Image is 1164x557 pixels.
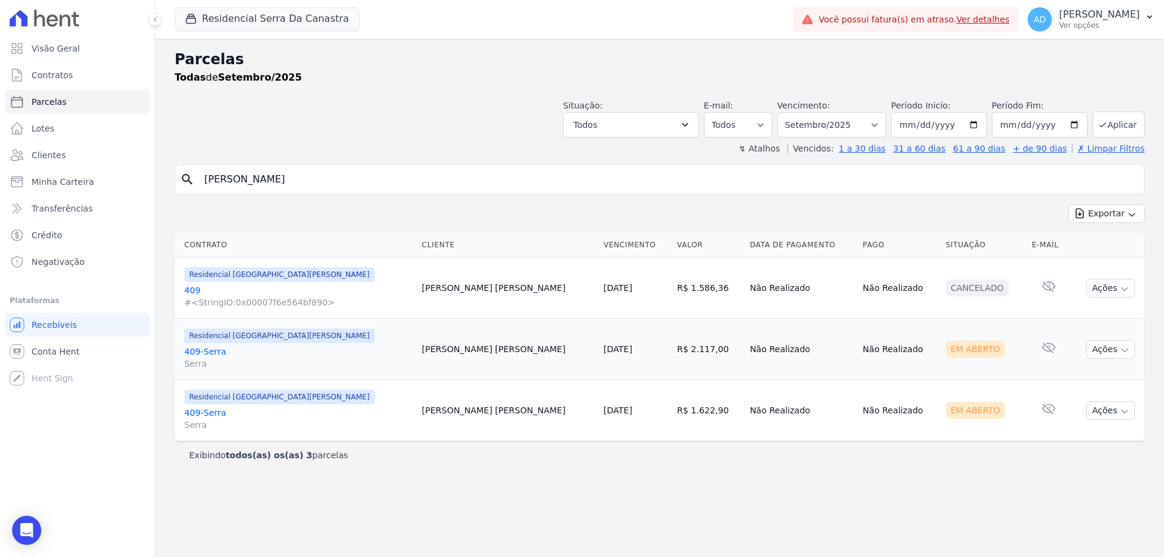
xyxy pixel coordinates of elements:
[1013,144,1067,153] a: + de 90 dias
[175,72,206,83] strong: Todas
[189,449,348,461] p: Exibindo parcelas
[184,390,375,404] span: Residencial [GEOGRAPHIC_DATA][PERSON_NAME]
[1086,401,1135,420] button: Ações
[672,233,745,258] th: Valor
[777,101,830,110] label: Vencimento:
[5,170,150,194] a: Minha Carteira
[574,118,597,132] span: Todos
[946,279,1009,296] div: Cancelado
[957,15,1010,24] a: Ver detalhes
[184,284,412,309] a: 409#<StringIO:0x00007f6e564bf890>
[788,144,834,153] label: Vencidos:
[32,122,55,135] span: Lotes
[32,202,93,215] span: Transferências
[5,339,150,364] a: Conta Hent
[599,233,672,258] th: Vencimento
[32,345,79,358] span: Conta Hent
[604,283,632,293] a: [DATE]
[417,258,599,319] td: [PERSON_NAME] [PERSON_NAME]
[1018,2,1164,36] button: AD [PERSON_NAME] Ver opções
[184,296,412,309] span: #<StringIO:0x00007f6e564bf890>
[745,233,858,258] th: Data de Pagamento
[672,258,745,319] td: R$ 1.586,36
[1059,8,1140,21] p: [PERSON_NAME]
[5,313,150,337] a: Recebíveis
[1027,233,1070,258] th: E-mail
[5,143,150,167] a: Clientes
[417,380,599,441] td: [PERSON_NAME] [PERSON_NAME]
[417,233,599,258] th: Cliente
[858,258,941,319] td: Não Realizado
[184,419,412,431] span: Serra
[604,344,632,354] a: [DATE]
[10,293,145,308] div: Plataformas
[738,144,780,153] label: ↯ Atalhos
[32,319,77,331] span: Recebíveis
[184,267,375,282] span: Residencial [GEOGRAPHIC_DATA][PERSON_NAME]
[745,258,858,319] td: Não Realizado
[818,13,1009,26] span: Você possui fatura(s) em atraso.
[1086,340,1135,359] button: Ações
[946,402,1005,419] div: Em Aberto
[32,69,73,81] span: Contratos
[197,167,1139,192] input: Buscar por nome do lote ou do cliente
[858,380,941,441] td: Não Realizado
[941,233,1027,258] th: Situação
[218,72,302,83] strong: Setembro/2025
[839,144,886,153] a: 1 a 30 dias
[32,229,62,241] span: Crédito
[858,233,941,258] th: Pago
[5,196,150,221] a: Transferências
[704,101,734,110] label: E-mail:
[5,250,150,274] a: Negativação
[745,319,858,380] td: Não Realizado
[184,358,412,370] span: Serra
[5,36,150,61] a: Visão Geral
[604,405,632,415] a: [DATE]
[992,99,1088,112] label: Período Fim:
[175,233,417,258] th: Contrato
[5,223,150,247] a: Crédito
[1086,279,1135,298] button: Ações
[180,172,195,187] i: search
[672,319,745,380] td: R$ 2.117,00
[891,101,951,110] label: Período Inicío:
[12,516,41,545] div: Open Intercom Messenger
[563,112,699,138] button: Todos
[175,7,360,30] button: Residencial Serra Da Canastra
[32,176,94,188] span: Minha Carteira
[5,63,150,87] a: Contratos
[32,149,65,161] span: Clientes
[184,407,412,431] a: 409-SerraSerra
[32,96,67,108] span: Parcelas
[672,380,745,441] td: R$ 1.622,90
[745,380,858,441] td: Não Realizado
[858,319,941,380] td: Não Realizado
[953,144,1005,153] a: 61 a 90 dias
[563,101,603,110] label: Situação:
[175,48,1145,70] h2: Parcelas
[32,256,85,268] span: Negativação
[1092,112,1145,138] button: Aplicar
[175,70,302,85] p: de
[893,144,945,153] a: 31 a 60 dias
[5,90,150,114] a: Parcelas
[946,341,1005,358] div: Em Aberto
[417,319,599,380] td: [PERSON_NAME] [PERSON_NAME]
[32,42,80,55] span: Visão Geral
[1034,15,1046,24] span: AD
[1059,21,1140,30] p: Ver opções
[184,345,412,370] a: 409-SerraSerra
[1068,204,1145,223] button: Exportar
[226,450,312,460] b: todos(as) os(as) 3
[5,116,150,141] a: Lotes
[1072,144,1145,153] a: ✗ Limpar Filtros
[184,329,375,343] span: Residencial [GEOGRAPHIC_DATA][PERSON_NAME]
